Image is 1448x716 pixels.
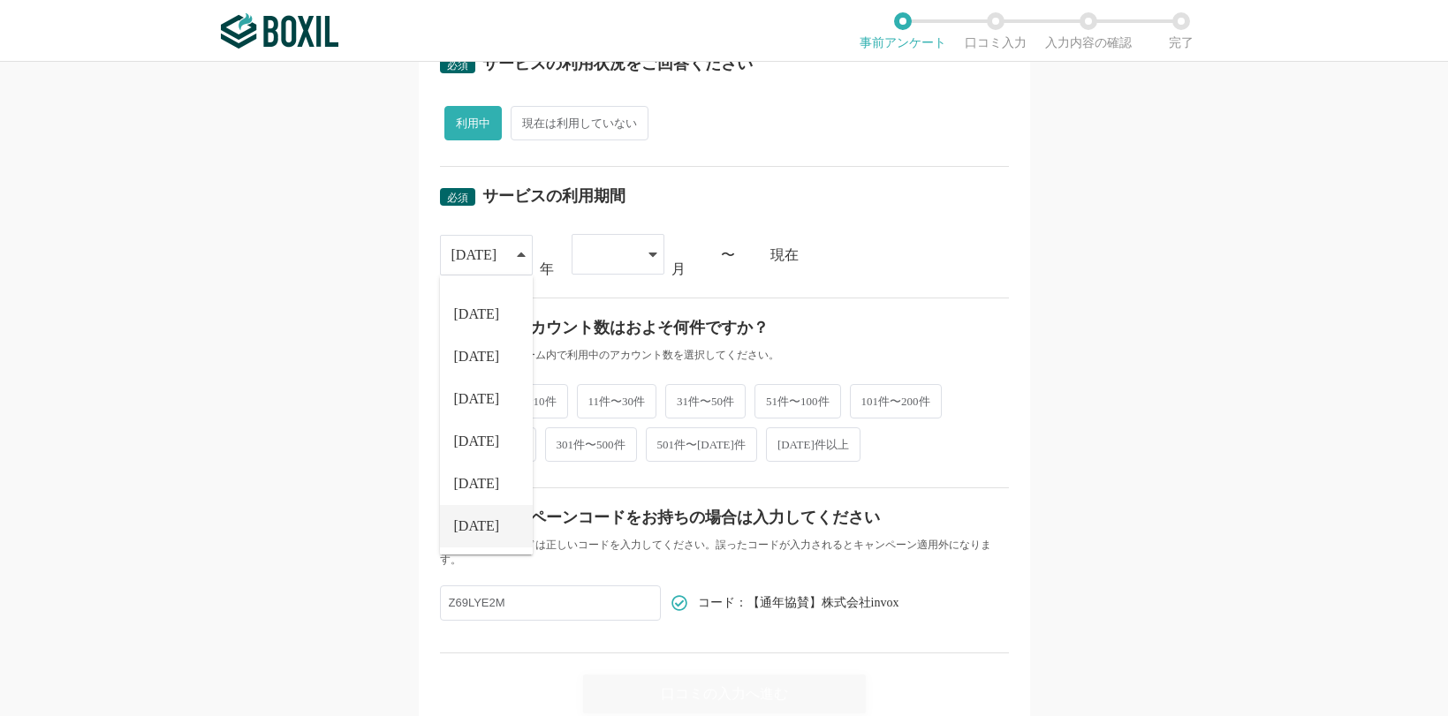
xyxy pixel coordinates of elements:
div: 年 [540,262,554,276]
span: 必須 [447,192,468,204]
img: ボクシルSaaS_ロゴ [221,13,338,49]
span: 101件〜200件 [850,384,942,418]
li: 入力内容の確認 [1042,12,1135,49]
span: [DATE]件以上 [766,427,860,462]
span: [DATE] [454,307,500,321]
div: [DATE] [451,236,497,275]
span: [DATE] [454,392,500,406]
div: 現在 [770,248,1009,262]
span: [DATE] [454,477,500,491]
li: 口コミ入力 [950,12,1042,49]
span: 11件〜30件 [577,384,657,418]
span: [DATE] [454,434,500,448]
div: キャンペーンコードは正しいコードを入力してください。誤ったコードが入力されるとキャンペーン適用外になります。 [440,538,1009,568]
span: コード：【通年協賛】株式会社invox [698,597,899,609]
li: 完了 [1135,12,1228,49]
span: 必須 [447,59,468,72]
span: 501件〜[DATE]件 [646,427,757,462]
span: 301件〜500件 [545,427,637,462]
div: 利用アカウント数はおよそ何件ですか？ [482,320,769,335]
div: サービスの利用期間 [482,188,625,204]
div: 〜 [721,248,735,262]
div: 月 [671,262,686,276]
span: 31件〜50件 [665,384,746,418]
div: キャンペーンコードをお持ちの場合は入力してください [482,509,880,525]
span: 利用中 [444,106,502,140]
span: [DATE] [454,519,500,533]
span: 51件〜100件 [754,384,841,418]
span: 現在は利用していない [511,106,648,140]
div: サービスの利用状況をご回答ください [482,56,753,72]
li: 事前アンケート [857,12,950,49]
div: ・社内もしくはチーム内で利用中のアカウント数を選択してください。 [440,348,1009,363]
span: [DATE] [454,350,500,364]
